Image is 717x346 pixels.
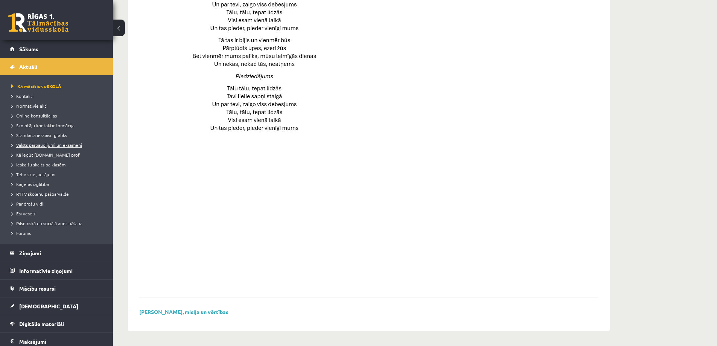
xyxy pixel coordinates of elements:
a: Par drošu vidi! [11,200,105,207]
span: Digitālie materiāli [19,320,64,327]
span: Standarta ieskaišu grafiks [11,132,67,138]
span: Sākums [19,46,38,52]
a: Aktuāli [10,58,104,75]
a: Informatīvie ziņojumi [10,262,104,279]
span: Kontakti [11,93,33,99]
a: Kontakti [11,93,105,99]
a: Valsts pārbaudījumi un eksāmeni [11,142,105,148]
span: Pilsoniskā un sociālā audzināšana [11,220,82,226]
a: Karjeras izglītība [11,181,105,187]
span: Valsts pārbaudījumi un eksāmeni [11,142,82,148]
span: Ieskaišu skaits pa klasēm [11,162,65,168]
a: Esi vesels! [11,210,105,217]
a: Mācību resursi [10,280,104,297]
span: Mācību resursi [19,285,56,292]
a: R1TV skolēnu pašpārvalde [11,191,105,197]
a: Online konsultācijas [11,112,105,119]
a: Standarta ieskaišu grafiks [11,132,105,139]
a: Digitālie materiāli [10,315,104,332]
a: Pilsoniskā un sociālā audzināšana [11,220,105,227]
span: Tehniskie jautājumi [11,171,55,177]
span: Kā mācīties eSKOLĀ [11,83,61,89]
a: Skolotāju kontaktinformācija [11,122,105,129]
span: Par drošu vidi! [11,201,44,207]
span: Esi vesels! [11,210,37,216]
a: Rīgas 1. Tālmācības vidusskola [8,13,69,32]
a: Forums [11,230,105,236]
span: Aktuāli [19,63,37,70]
a: Kā iegūt [DOMAIN_NAME] prof [11,151,105,158]
span: R1TV skolēnu pašpārvalde [11,191,69,197]
span: Skolotāju kontaktinformācija [11,122,75,128]
a: Tehniskie jautājumi [11,171,105,178]
legend: Ziņojumi [19,244,104,262]
a: [DEMOGRAPHIC_DATA] [10,297,104,315]
a: Ieskaišu skaits pa klasēm [11,161,105,168]
a: Kā mācīties eSKOLĀ [11,83,105,90]
span: Online konsultācijas [11,113,57,119]
span: [DEMOGRAPHIC_DATA] [19,303,78,309]
a: Ziņojumi [10,244,104,262]
a: Normatīvie akti [11,102,105,109]
legend: Informatīvie ziņojumi [19,262,104,279]
span: Forums [11,230,31,236]
a: Sākums [10,40,104,58]
span: Karjeras izglītība [11,181,49,187]
span: Kā iegūt [DOMAIN_NAME] prof [11,152,80,158]
span: Normatīvie akti [11,103,47,109]
a: [PERSON_NAME], misija un vērtības [139,308,228,315]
